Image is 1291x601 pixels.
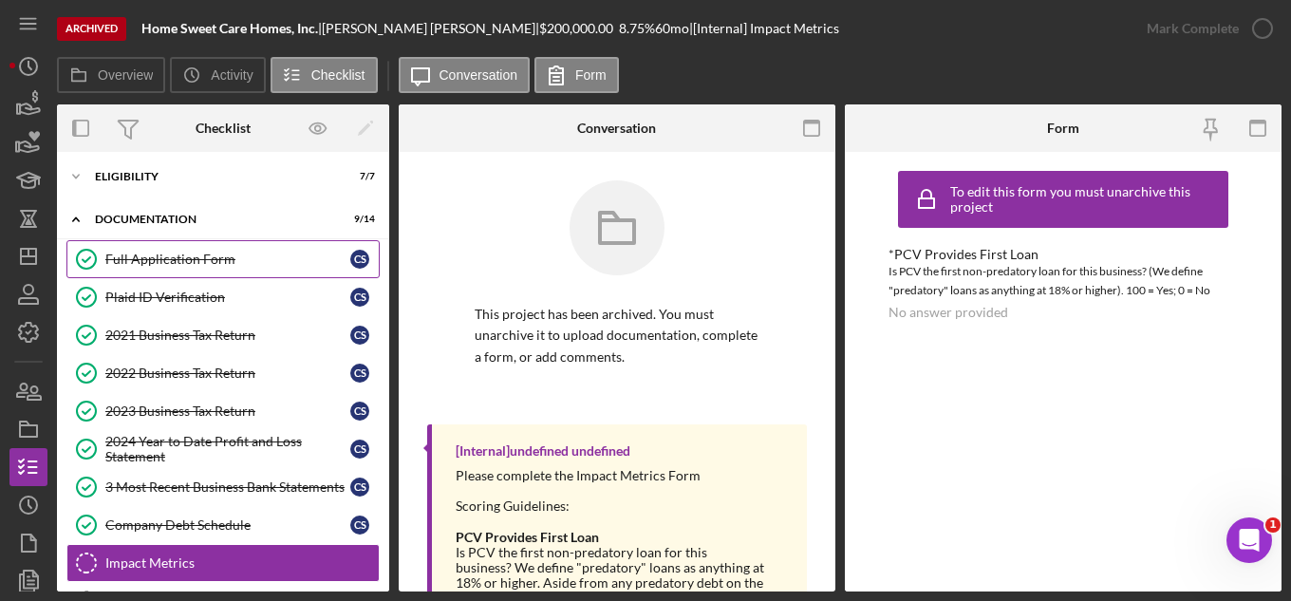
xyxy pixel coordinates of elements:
[350,402,369,421] div: C S
[456,498,788,514] div: Scoring Guidelines:
[66,430,380,468] a: 2024 Year to Date Profit and Loss StatementCS
[456,468,788,483] div: Please complete the Impact Metrics Form
[350,250,369,269] div: C S
[95,171,327,182] div: Eligibility
[341,171,375,182] div: 7 / 7
[350,364,369,383] div: C S
[350,440,369,459] div: C S
[57,17,126,41] div: Archived
[105,328,350,343] div: 2021 Business Tax Return
[350,478,369,497] div: C S
[66,240,380,278] a: Full Application FormCS
[311,67,365,83] label: Checklist
[1265,517,1281,533] span: 1
[105,252,350,267] div: Full Application Form
[889,305,1008,320] div: No answer provided
[475,304,759,367] p: This project has been archived. You must unarchive it to upload documentation, complete a form, o...
[350,516,369,535] div: C S
[950,184,1224,215] div: To edit this form you must unarchive this project
[98,67,153,83] label: Overview
[1147,9,1239,47] div: Mark Complete
[399,57,531,93] button: Conversation
[271,57,378,93] button: Checklist
[1226,517,1272,563] iframe: Intercom live chat
[350,288,369,307] div: C S
[575,67,607,83] label: Form
[95,214,327,225] div: Documentation
[105,479,350,495] div: 3 Most Recent Business Bank Statements
[341,214,375,225] div: 9 / 14
[1047,121,1079,136] div: Form
[66,354,380,392] a: 2022 Business Tax ReturnCS
[66,544,380,582] a: Impact Metrics
[539,21,619,36] div: $200,000.00
[66,468,380,506] a: 3 Most Recent Business Bank StatementsCS
[105,404,350,419] div: 2023 Business Tax Return
[141,21,322,36] div: |
[889,262,1238,300] div: Is PCV the first non-predatory loan for this business? (We define "predatory" loans as anything a...
[105,517,350,533] div: Company Debt Schedule
[689,21,839,36] div: | [Internal] Impact Metrics
[196,121,251,136] div: Checklist
[105,434,350,464] div: 2024 Year to Date Profit and Loss Statement
[322,21,539,36] div: [PERSON_NAME] [PERSON_NAME] |
[655,21,689,36] div: 60 mo
[141,20,318,36] b: Home Sweet Care Homes, Inc.
[577,121,656,136] div: Conversation
[66,278,380,316] a: Plaid ID VerificationCS
[1128,9,1282,47] button: Mark Complete
[105,290,350,305] div: Plaid ID Verification
[66,506,380,544] a: Company Debt ScheduleCS
[889,247,1238,262] div: *PCV Provides First Loan
[456,443,630,459] div: [Internal] undefined undefined
[350,326,369,345] div: C S
[105,366,350,381] div: 2022 Business Tax Return
[105,555,379,571] div: Impact Metrics
[211,67,253,83] label: Activity
[66,316,380,354] a: 2021 Business Tax ReturnCS
[66,392,380,430] a: 2023 Business Tax ReturnCS
[534,57,619,93] button: Form
[619,21,655,36] div: 8.75 %
[57,57,165,93] button: Overview
[456,529,599,545] strong: PCV Provides First Loan
[440,67,518,83] label: Conversation
[170,57,265,93] button: Activity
